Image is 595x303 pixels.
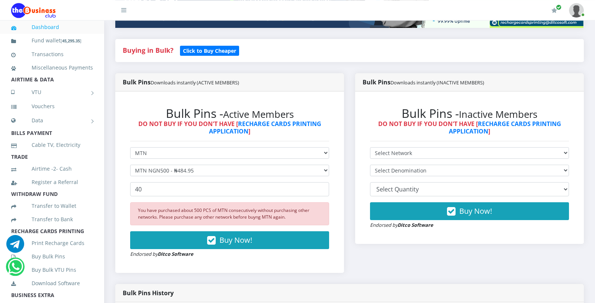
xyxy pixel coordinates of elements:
[219,235,252,245] span: Buy Now!
[459,206,492,216] span: Buy Now!
[378,120,561,135] strong: DO NOT BUY IF YOU DON'T HAVE [ ]
[6,241,24,253] a: Chat for support
[11,46,93,63] a: Transactions
[180,46,239,55] a: Click to Buy Cheaper
[370,202,569,220] button: Buy Now!
[130,202,329,225] div: You have purchased about 500 PCS of MTN consecutively without purchasing other networks. Please p...
[11,211,93,228] a: Transfer to Bank
[11,111,93,130] a: Data
[130,182,329,196] input: Enter Quantity
[130,231,329,249] button: Buy Now!
[363,78,484,86] strong: Bulk Pins
[551,7,557,13] i: Renew/Upgrade Subscription
[11,160,93,177] a: Airtime -2- Cash
[11,59,93,76] a: Miscellaneous Payments
[11,136,93,154] a: Cable TV, Electricity
[123,289,174,297] strong: Bulk Pins History
[398,222,433,228] strong: Ditco Software
[11,19,93,36] a: Dashboard
[158,251,193,257] strong: Ditco Software
[449,120,561,135] a: RECHARGE CARDS PRINTING APPLICATION
[569,3,584,17] img: User
[370,106,569,120] h2: Bulk Pins -
[130,106,329,120] h2: Bulk Pins -
[138,120,321,135] strong: DO NOT BUY IF YOU DON'T HAVE [ ]
[370,222,433,228] small: Endorsed by
[11,3,56,18] img: Logo
[62,38,80,43] b: 45,295.35
[11,261,93,278] a: Buy Bulk VTU Pins
[183,47,236,54] b: Click to Buy Cheaper
[130,251,193,257] small: Endorsed by
[11,98,93,115] a: Vouchers
[123,46,173,55] strong: Buying in Bulk?
[11,248,93,265] a: Buy Bulk Pins
[11,275,93,292] a: Download Software
[209,120,321,135] a: RECHARGE CARDS PRINTING APPLICATION
[11,174,93,191] a: Register a Referral
[11,83,93,101] a: VTU
[151,79,239,86] small: Downloads instantly (ACTIVE MEMBERS)
[11,235,93,252] a: Print Recharge Cards
[61,38,81,43] small: [ ]
[11,197,93,215] a: Transfer to Wallet
[11,32,93,49] a: Fund wallet[45,295.35]
[223,108,294,121] small: Active Members
[556,4,562,10] span: Renew/Upgrade Subscription
[8,263,23,275] a: Chat for support
[123,78,239,86] strong: Bulk Pins
[459,108,537,121] small: Inactive Members
[390,79,484,86] small: Downloads instantly (INACTIVE MEMBERS)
